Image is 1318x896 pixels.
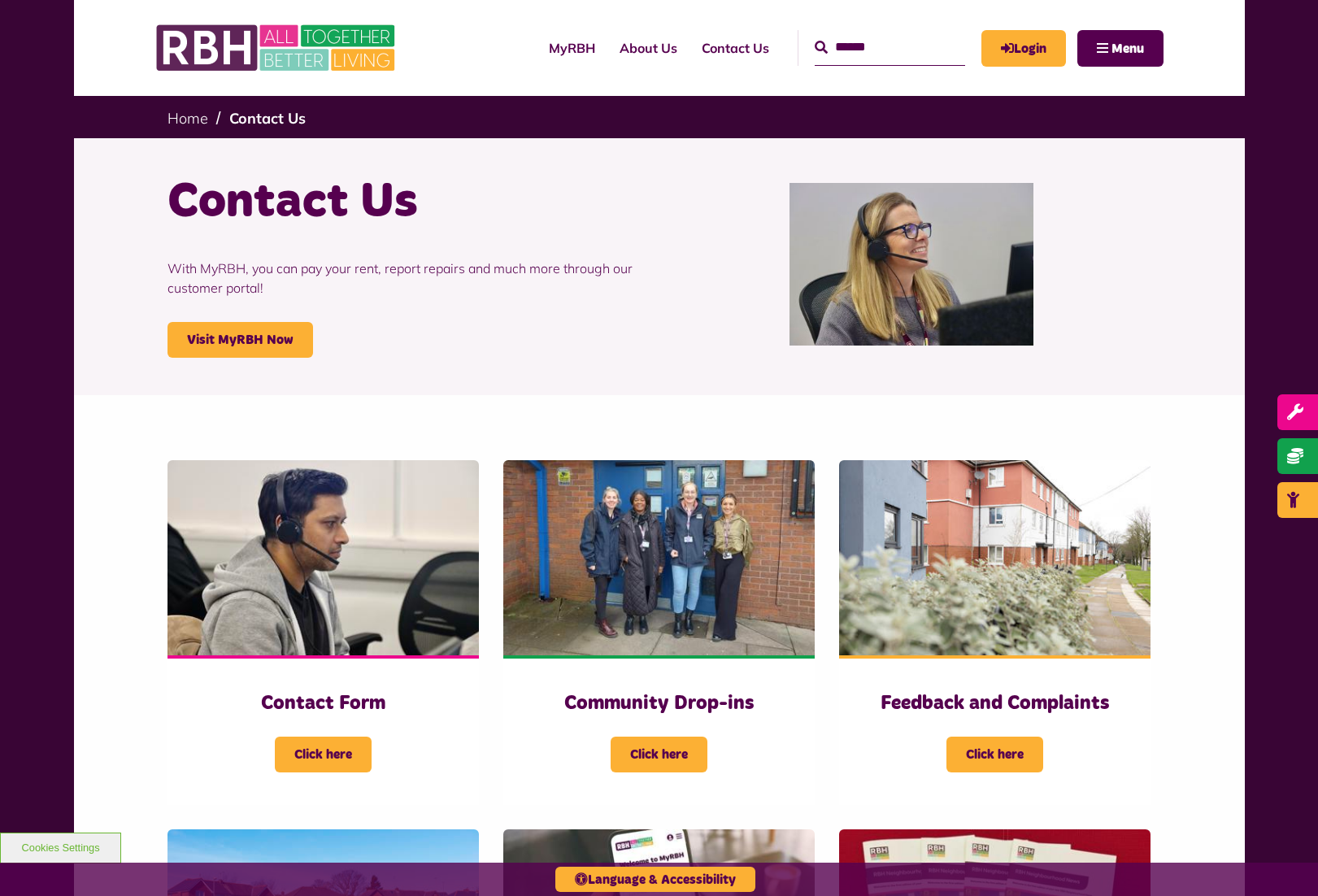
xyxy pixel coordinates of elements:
[946,737,1043,772] span: Click here
[536,691,782,716] h3: Community Drop-ins
[555,867,755,892] button: Language & Accessibility
[839,460,1151,805] a: Feedback and Complaints Click here
[275,737,372,772] span: Click here
[167,460,479,805] a: Contact Form Click here
[167,234,647,322] p: With MyRBH, you can pay your rent, report repairs and much more through our customer portal!
[167,171,647,234] h1: Contact Us
[537,26,607,70] a: MyRBH
[167,322,313,358] a: Visit MyRBH Now
[167,460,479,655] img: Contact Centre February 2024 (4)
[1077,30,1164,67] button: Navigation
[607,26,689,70] a: About Us
[872,691,1118,716] h3: Feedback and Complaints
[981,30,1066,67] a: MyRBH
[839,460,1151,655] img: SAZMEDIA RBH 22FEB24 97
[1245,823,1318,896] iframe: Netcall Web Assistant for live chat
[200,691,446,716] h3: Contact Form
[611,737,707,772] span: Click here
[789,183,1033,346] img: Contact Centre February 2024 (1)
[503,460,815,655] img: Heywood Drop In 2024
[155,16,399,80] img: RBH
[1111,42,1144,55] span: Menu
[229,109,306,128] a: Contact Us
[503,460,815,805] a: Community Drop-ins Click here
[689,26,781,70] a: Contact Us
[167,109,208,128] a: Home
